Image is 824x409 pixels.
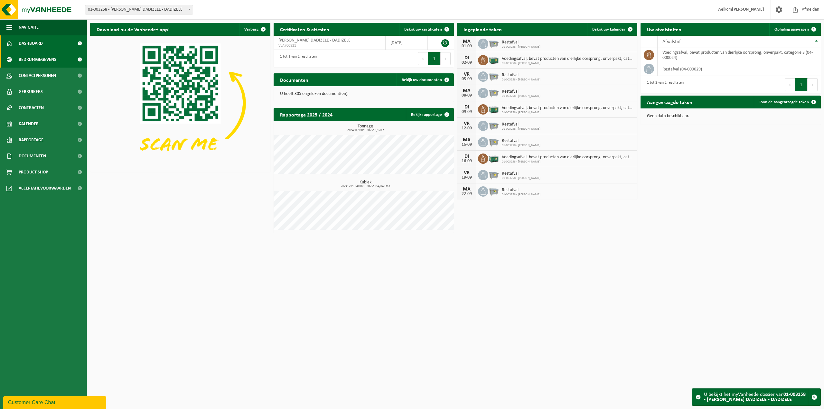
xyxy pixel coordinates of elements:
[641,23,688,35] h2: Uw afvalstoffen
[502,176,540,180] span: 01-003258 - [PERSON_NAME]
[502,144,540,147] span: 01-003258 - [PERSON_NAME]
[644,78,684,92] div: 1 tot 2 van 2 resultaten
[502,111,634,115] span: 01-003258 - [PERSON_NAME]
[19,51,56,68] span: Bedrijfsgegevens
[19,164,48,180] span: Product Shop
[732,7,764,12] strong: [PERSON_NAME]
[769,23,820,36] a: Ophaling aanvragen
[460,170,473,175] div: VR
[488,153,499,163] img: PB-LB-0680-HPE-GN-01
[502,188,540,193] span: Restafval
[90,36,270,171] img: Download de VHEPlus App
[244,27,258,32] span: Verberg
[460,60,473,65] div: 02-09
[488,120,499,131] img: WB-2500-GAL-GY-01
[592,27,625,32] span: Bekijk uw kalender
[502,106,634,111] span: Voedingsafval, bevat producten van dierlijke oorsprong, onverpakt, categorie 3
[460,93,473,98] div: 08-09
[754,96,820,108] a: Toon de aangevraagde taken
[441,52,451,65] button: Next
[808,78,818,91] button: Next
[502,193,540,197] span: 01-003258 - [PERSON_NAME]
[19,19,39,35] span: Navigatie
[658,48,821,62] td: voedingsafval, bevat producten van dierlijke oorsprong, onverpakt, categorie 3 (04-000024)
[488,169,499,180] img: WB-2500-GAL-GY-01
[502,89,540,94] span: Restafval
[502,94,540,98] span: 01-003258 - [PERSON_NAME]
[90,23,176,35] h2: Download nu de Vanheede+ app!
[277,51,317,66] div: 1 tot 1 van 1 resultaten
[278,38,351,43] span: [PERSON_NAME] DADIZELE - DADIZELE
[274,23,336,35] h2: Certificaten & attesten
[428,52,441,65] button: 1
[460,55,473,60] div: DI
[785,78,795,91] button: Previous
[774,27,809,32] span: Ophaling aanvragen
[239,23,270,36] button: Verberg
[502,40,540,45] span: Restafval
[399,23,453,36] a: Bekijk uw certificaten
[280,92,447,96] p: U heeft 305 ongelezen document(en).
[488,185,499,196] img: WB-2500-GAL-GY-01
[488,38,499,49] img: WB-2500-GAL-GY-01
[85,5,193,14] span: 01-003258 - MARLI JAN - SPAR DADIZELE - DADIZELE
[502,61,634,65] span: 01-003258 - [PERSON_NAME]
[19,35,43,51] span: Dashboard
[277,129,454,132] span: 2024: 0,980 t - 2025: 0,120 t
[460,121,473,126] div: VR
[460,126,473,131] div: 12-09
[704,392,806,402] strong: 01-003258 - [PERSON_NAME] DADIZELE - DADIZELE
[19,132,43,148] span: Rapportage
[460,88,473,93] div: MA
[460,192,473,196] div: 22-09
[502,73,540,78] span: Restafval
[460,39,473,44] div: MA
[502,127,540,131] span: 01-003258 - [PERSON_NAME]
[277,180,454,188] h3: Kubiek
[277,185,454,188] span: 2024: 291,040 m3 - 2025: 254,040 m3
[488,103,499,114] img: PB-LB-0680-HPE-GN-01
[457,23,508,35] h2: Ingeplande taken
[587,23,637,36] a: Bekijk uw kalender
[502,138,540,144] span: Restafval
[460,110,473,114] div: 09-09
[277,124,454,132] h3: Tonnage
[460,105,473,110] div: DI
[460,44,473,49] div: 01-09
[397,73,453,86] a: Bekijk uw documenten
[418,52,428,65] button: Previous
[704,389,808,405] div: U bekijkt het myVanheede dossier van
[647,114,814,118] p: Geen data beschikbaar.
[19,116,39,132] span: Kalender
[274,108,339,121] h2: Rapportage 2025 / 2024
[488,54,499,65] img: PB-LB-0680-HPE-GN-01
[404,27,442,32] span: Bekijk uw certificaten
[502,122,540,127] span: Restafval
[502,45,540,49] span: 01-003258 - [PERSON_NAME]
[488,70,499,81] img: WB-2500-GAL-GY-01
[406,108,453,121] a: Bekijk rapportage
[662,39,681,44] span: Afvalstof
[274,73,315,86] h2: Documenten
[19,100,44,116] span: Contracten
[460,143,473,147] div: 15-09
[19,148,46,164] span: Documenten
[19,68,56,84] span: Contactpersonen
[19,84,43,100] span: Gebruikers
[488,136,499,147] img: WB-2500-GAL-GY-01
[460,175,473,180] div: 19-09
[502,171,540,176] span: Restafval
[795,78,808,91] button: 1
[460,154,473,159] div: DI
[460,187,473,192] div: MA
[502,78,540,82] span: 01-003258 - [PERSON_NAME]
[658,62,821,76] td: restafval (04-000029)
[460,159,473,163] div: 16-09
[3,395,108,409] iframe: chat widget
[19,180,71,196] span: Acceptatievoorwaarden
[502,56,634,61] span: Voedingsafval, bevat producten van dierlijke oorsprong, onverpakt, categorie 3
[488,87,499,98] img: WB-2500-GAL-GY-01
[278,43,380,48] span: VLA700821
